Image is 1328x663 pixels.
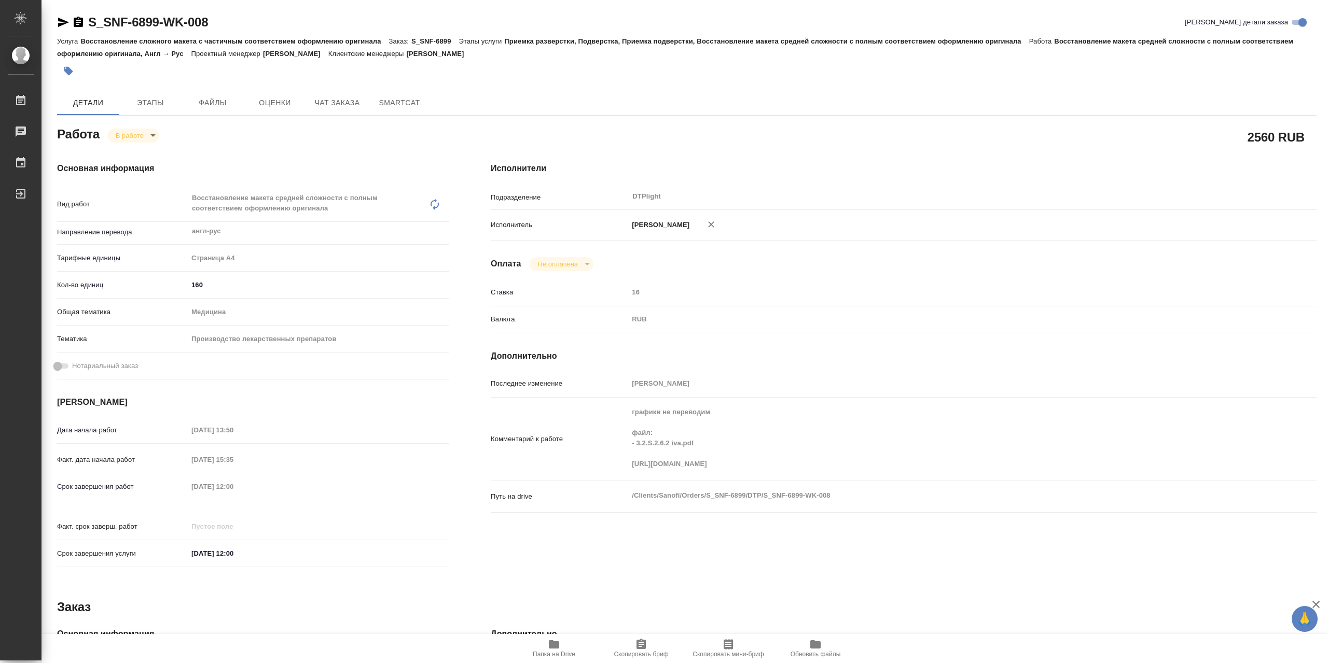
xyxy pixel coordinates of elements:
div: В работе [530,257,593,271]
div: Производство лекарственных препаратов [188,330,449,348]
p: Тарифные единицы [57,253,188,263]
button: Скопировать ссылку для ЯМессенджера [57,16,70,29]
h4: Основная информация [57,628,449,640]
p: Тематика [57,334,188,344]
h4: Дополнительно [491,350,1317,362]
p: [PERSON_NAME] [407,50,472,58]
p: Услуга [57,37,80,45]
span: Скопировать бриф [614,651,668,658]
p: Восстановление сложного макета с частичным соответствием оформлению оригинала [80,37,389,45]
p: Подразделение [491,192,628,203]
span: Скопировать мини-бриф [693,651,764,658]
p: Заказ: [389,37,411,45]
input: Пустое поле [188,452,279,467]
span: Обновить файлы [791,651,841,658]
p: Вид работ [57,199,188,209]
input: Пустое поле [188,422,279,438]
button: Скопировать бриф [598,634,685,663]
h2: Заказ [57,599,91,615]
p: Ставка [491,287,628,298]
h4: Основная информация [57,162,449,175]
h4: [PERSON_NAME] [57,396,449,408]
p: Направление перевода [57,227,188,237]
h4: Дополнительно [491,628,1317,640]
span: Этапы [126,96,175,109]
button: Добавить тэг [57,60,80,82]
input: ✎ Введи что-нибудь [188,546,279,561]
span: SmartCat [375,96,424,109]
button: 🙏 [1292,606,1318,632]
p: Приемка разверстки, Подверстка, Приемка подверстки, Восстановление макета средней сложности с пол... [504,37,1029,45]
button: Скопировать мини-бриф [685,634,772,663]
textarea: графики не переводим файл: - 3.2.S.2.6.2 iva.pdf [URL][DOMAIN_NAME] [628,403,1248,473]
input: Пустое поле [628,376,1248,391]
p: Последнее изменение [491,378,628,389]
span: 🙏 [1296,608,1313,630]
h4: Исполнители [491,162,1317,175]
p: Проектный менеджер [191,50,263,58]
p: Валюта [491,314,628,325]
p: Работа [1029,37,1055,45]
a: S_SNF-6899-WK-008 [88,15,208,29]
span: Папка на Drive [533,651,575,658]
p: Исполнитель [491,220,628,230]
p: Срок завершения услуги [57,548,188,559]
span: Чат заказа [312,96,362,109]
button: Скопировать ссылку [72,16,85,29]
button: Удалить исполнителя [700,213,723,236]
span: Детали [63,96,113,109]
h2: 2560 RUB [1248,128,1305,146]
p: Факт. дата начала работ [57,455,188,465]
p: Этапы услуги [459,37,505,45]
p: Дата начала работ [57,425,188,435]
p: Комментарий к работе [491,434,628,444]
span: Нотариальный заказ [72,361,138,371]
input: ✎ Введи что-нибудь [188,277,449,292]
p: Путь на drive [491,491,628,502]
h2: Работа [57,124,100,143]
button: Папка на Drive [510,634,598,663]
p: [PERSON_NAME] [263,50,328,58]
p: S_SNF-6899 [411,37,459,45]
p: Кол-во единиц [57,280,188,290]
p: Срок завершения работ [57,482,188,492]
input: Пустое поле [628,285,1248,300]
span: Файлы [188,96,238,109]
p: Общая тематика [57,307,188,317]
span: [PERSON_NAME] детали заказа [1185,17,1288,27]
div: Медицина [188,303,449,321]
input: Пустое поле [188,519,279,534]
textarea: /Clients/Sanofi/Orders/S_SNF-6899/DTP/S_SNF-6899-WK-008 [628,487,1248,504]
button: В работе [113,131,147,140]
div: В работе [107,129,159,143]
input: Пустое поле [188,479,279,494]
button: Обновить файлы [772,634,859,663]
p: [PERSON_NAME] [628,220,689,230]
div: RUB [628,311,1248,328]
p: Факт. срок заверш. работ [57,521,188,532]
h4: Оплата [491,258,521,270]
p: Клиентские менеджеры [328,50,407,58]
button: Не оплачена [535,260,581,269]
span: Оценки [250,96,300,109]
div: Страница А4 [188,249,449,267]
